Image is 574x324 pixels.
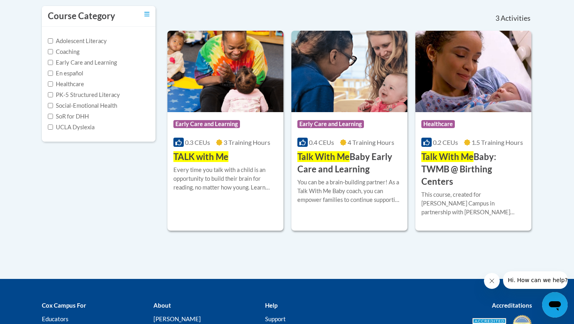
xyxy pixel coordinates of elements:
[415,31,531,231] a: Course LogoHealthcare0.2 CEUs1.5 Training Hours Talk With MeBaby: TWMB @ Birthing CentersThis cou...
[265,315,286,322] a: Support
[42,315,69,322] a: Educators
[185,138,210,146] span: 0.3 CEUs
[42,302,86,309] b: Cox Campus For
[501,14,531,23] span: Activities
[503,271,568,289] iframe: Message from company
[48,10,115,22] h3: Course Category
[495,14,499,23] span: 3
[173,166,277,192] div: Every time you talk with a child is an opportunity to build their brain for reading, no matter ho...
[48,81,53,87] input: Checkbox for Options
[421,151,525,188] h3: Baby: TWMB @ Birthing Centers
[421,120,455,128] span: Healthcare
[48,103,53,108] input: Checkbox for Options
[48,114,53,119] input: Checkbox for Options
[48,47,79,56] label: Coaching
[542,292,568,318] iframe: Button to launch messaging window
[472,138,523,146] span: 1.5 Training Hours
[348,138,394,146] span: 4 Training Hours
[48,60,53,65] input: Checkbox for Options
[309,138,334,146] span: 0.4 CEUs
[144,10,149,19] a: Toggle collapse
[492,302,532,309] b: Accreditations
[433,138,458,146] span: 0.2 CEUs
[48,69,83,78] label: En español
[48,112,89,121] label: SoR for DHH
[48,80,84,89] label: Healthcare
[48,49,53,54] input: Checkbox for Options
[224,138,270,146] span: 3 Training Hours
[421,151,474,162] span: Talk With Me
[48,71,53,76] input: Checkbox for Options
[297,151,350,162] span: Talk With Me
[48,92,53,97] input: Checkbox for Options
[173,120,240,128] span: Early Care and Learning
[291,31,407,231] a: Course LogoEarly Care and Learning0.4 CEUs4 Training Hours Talk With MeBaby Early Care and Learni...
[153,302,171,309] b: About
[48,124,53,130] input: Checkbox for Options
[297,120,364,128] span: Early Care and Learning
[297,178,401,204] div: You can be a brain-building partner! As a Talk With Me Baby coach, you can empower families to co...
[167,31,283,112] img: Course Logo
[48,91,120,99] label: PK-5 Structured Literacy
[48,37,107,45] label: Adolescent Literacy
[48,101,117,110] label: Social-Emotional Health
[48,58,117,67] label: Early Care and Learning
[421,190,525,217] div: This course, created for [PERSON_NAME] Campus in partnership with [PERSON_NAME] Hospital in [GEOG...
[167,31,283,231] a: Course LogoEarly Care and Learning0.3 CEUs3 Training Hours TALK with MeEvery time you talk with a...
[415,31,531,112] img: Course Logo
[265,302,277,309] b: Help
[297,151,401,176] h3: Baby Early Care and Learning
[48,123,94,132] label: UCLA Dyslexia
[48,38,53,43] input: Checkbox for Options
[291,31,407,112] img: Course Logo
[484,273,500,289] iframe: Close message
[173,151,228,162] span: TALK with Me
